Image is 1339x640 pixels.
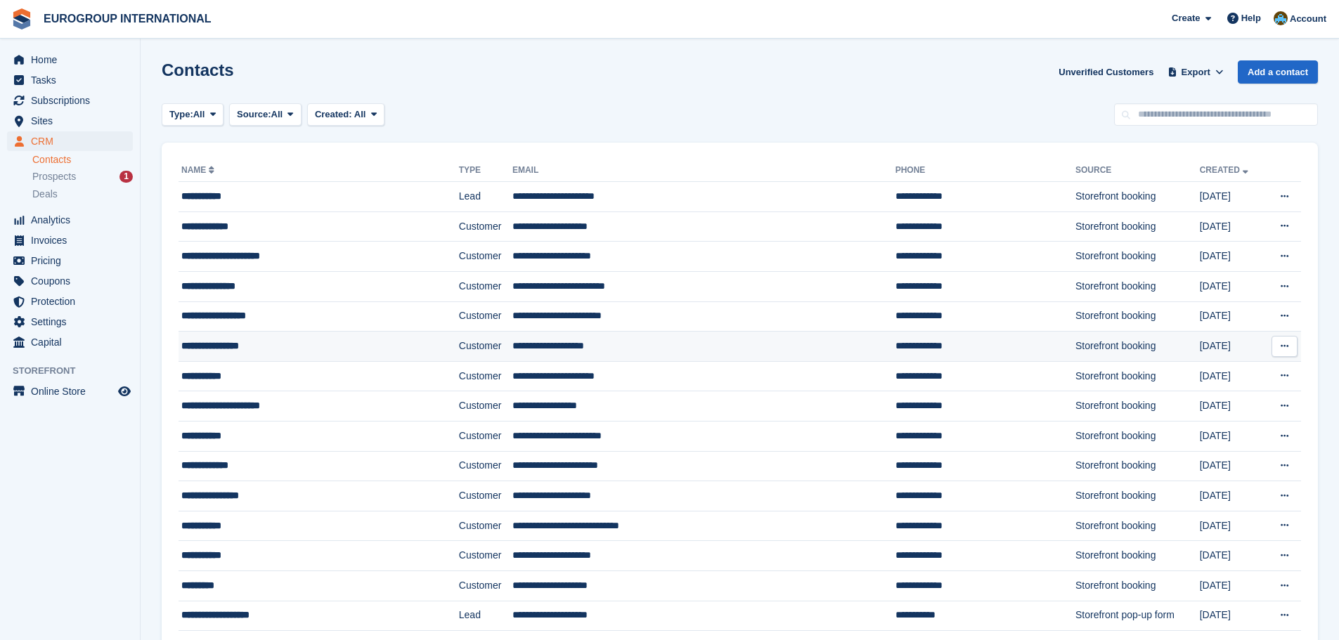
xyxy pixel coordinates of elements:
[229,103,302,126] button: Source: All
[181,165,217,175] a: Name
[7,91,133,110] a: menu
[7,210,133,230] a: menu
[31,91,115,110] span: Subscriptions
[31,111,115,131] span: Sites
[1075,332,1200,362] td: Storefront booking
[1200,165,1251,175] a: Created
[38,7,217,30] a: EUROGROUP INTERNATIONAL
[1200,332,1264,362] td: [DATE]
[271,107,283,122] span: All
[459,301,512,332] td: Customer
[459,541,512,571] td: Customer
[162,60,234,79] h1: Contacts
[1075,211,1200,242] td: Storefront booking
[7,50,133,70] a: menu
[354,109,366,119] span: All
[459,511,512,541] td: Customer
[459,570,512,601] td: Customer
[1075,511,1200,541] td: Storefront booking
[1200,391,1264,422] td: [DATE]
[31,292,115,311] span: Protection
[1165,60,1227,84] button: Export
[162,103,224,126] button: Type: All
[1200,182,1264,212] td: [DATE]
[13,364,140,378] span: Storefront
[1200,361,1264,391] td: [DATE]
[1290,12,1326,26] span: Account
[32,170,76,183] span: Prospects
[895,159,1075,182] th: Phone
[1075,481,1200,511] td: Storefront booking
[1075,570,1200,601] td: Storefront booking
[7,312,133,332] a: menu
[459,242,512,272] td: Customer
[31,210,115,230] span: Analytics
[1200,271,1264,301] td: [DATE]
[1200,242,1264,272] td: [DATE]
[1274,11,1288,25] img: Jo Pinkney
[1241,11,1261,25] span: Help
[7,230,133,250] a: menu
[32,188,58,201] span: Deals
[1075,242,1200,272] td: Storefront booking
[31,381,115,401] span: Online Store
[169,107,193,122] span: Type:
[1053,60,1159,84] a: Unverified Customers
[459,391,512,422] td: Customer
[1200,481,1264,511] td: [DATE]
[7,332,133,352] a: menu
[1200,511,1264,541] td: [DATE]
[1075,391,1200,422] td: Storefront booking
[193,107,205,122] span: All
[1075,301,1200,332] td: Storefront booking
[31,332,115,352] span: Capital
[119,171,133,183] div: 1
[1075,421,1200,451] td: Storefront booking
[315,109,352,119] span: Created:
[459,481,512,511] td: Customer
[1238,60,1318,84] a: Add a contact
[512,159,895,182] th: Email
[11,8,32,30] img: stora-icon-8386f47178a22dfd0bd8f6a31ec36ba5ce8667c1dd55bd0f319d3a0aa187defe.svg
[7,381,133,401] a: menu
[7,70,133,90] a: menu
[31,230,115,250] span: Invoices
[1172,11,1200,25] span: Create
[459,601,512,631] td: Lead
[1200,421,1264,451] td: [DATE]
[31,70,115,90] span: Tasks
[7,111,133,131] a: menu
[32,169,133,184] a: Prospects 1
[32,187,133,202] a: Deals
[459,421,512,451] td: Customer
[1075,271,1200,301] td: Storefront booking
[32,153,133,166] a: Contacts
[7,131,133,151] a: menu
[31,271,115,291] span: Coupons
[459,271,512,301] td: Customer
[459,361,512,391] td: Customer
[1075,601,1200,631] td: Storefront pop-up form
[1200,570,1264,601] td: [DATE]
[1200,301,1264,332] td: [DATE]
[1200,211,1264,242] td: [DATE]
[1075,451,1200,481] td: Storefront booking
[1075,541,1200,571] td: Storefront booking
[31,251,115,270] span: Pricing
[459,332,512,362] td: Customer
[1200,601,1264,631] td: [DATE]
[116,383,133,400] a: Preview store
[7,271,133,291] a: menu
[1200,541,1264,571] td: [DATE]
[31,312,115,332] span: Settings
[1075,361,1200,391] td: Storefront booking
[1200,451,1264,481] td: [DATE]
[459,451,512,481] td: Customer
[31,50,115,70] span: Home
[1075,159,1200,182] th: Source
[459,159,512,182] th: Type
[1182,65,1210,79] span: Export
[1075,182,1200,212] td: Storefront booking
[7,251,133,270] a: menu
[237,107,271,122] span: Source:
